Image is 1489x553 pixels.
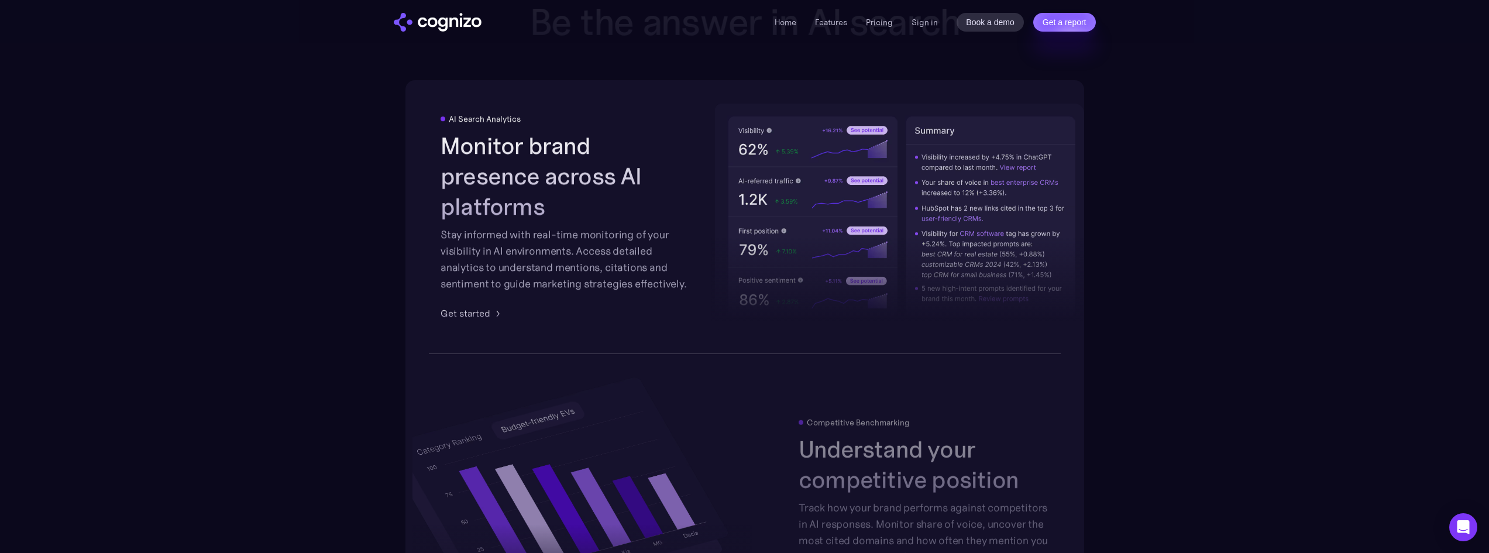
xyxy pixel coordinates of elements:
[441,131,691,222] h2: Monitor brand presence across AI platforms
[957,13,1024,32] a: Book a demo
[775,17,796,28] a: Home
[441,307,504,321] a: Get started
[866,17,893,28] a: Pricing
[1449,513,1477,541] div: Open Intercom Messenger
[394,13,482,32] img: cognizo logo
[394,13,482,32] a: home
[815,17,847,28] a: Features
[1033,13,1096,32] a: Get a report
[441,227,691,293] div: Stay informed with real-time monitoring of your visibility in AI environments. Access detailed an...
[715,104,1088,330] img: AI visibility metrics performance insights
[799,434,1049,494] h2: Understand your competitive position
[807,417,910,427] div: Competitive Benchmarking
[449,115,521,124] div: AI Search Analytics
[441,307,490,321] div: Get started
[912,15,938,29] a: Sign in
